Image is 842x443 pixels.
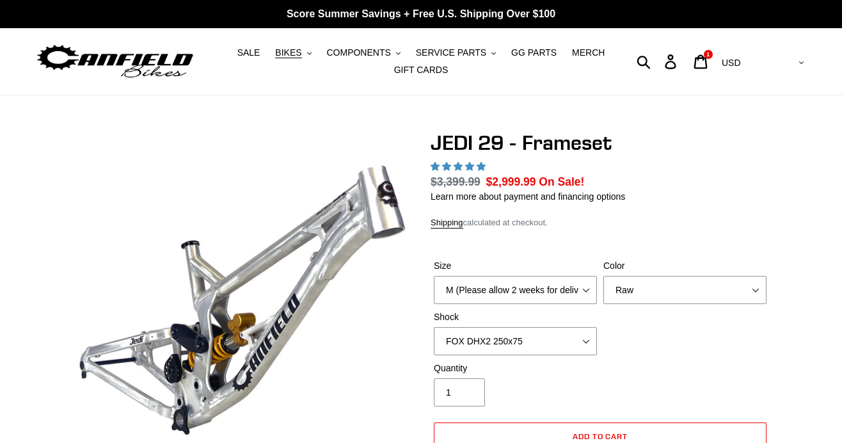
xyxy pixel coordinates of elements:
a: MERCH [566,44,611,61]
button: SERVICE PARTS [409,44,502,61]
span: GG PARTS [511,47,557,58]
span: GIFT CARDS [394,65,449,76]
span: SALE [237,47,260,58]
span: BIKES [275,47,301,58]
span: MERCH [572,47,605,58]
a: GG PARTS [505,44,563,61]
span: $2,999.99 [486,175,536,188]
span: 1 [706,51,710,58]
span: On Sale! [539,173,584,190]
button: COMPONENTS [320,44,406,61]
label: Color [603,259,767,273]
s: $3,399.99 [431,175,481,188]
label: Shock [434,310,597,324]
h1: JEDI 29 - Frameset [431,131,770,155]
span: 5.00 stars [431,161,488,172]
button: BIKES [269,44,317,61]
span: SERVICE PARTS [416,47,486,58]
a: Shipping [431,218,463,229]
a: GIFT CARDS [388,61,455,79]
label: Quantity [434,362,597,375]
label: Size [434,259,597,273]
a: Learn more about payment and financing options [431,191,625,202]
a: 1 [687,48,717,76]
span: COMPONENTS [326,47,390,58]
img: Canfield Bikes [35,42,195,82]
span: Add to cart [573,431,628,441]
a: SALE [231,44,267,61]
div: calculated at checkout. [431,216,770,229]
